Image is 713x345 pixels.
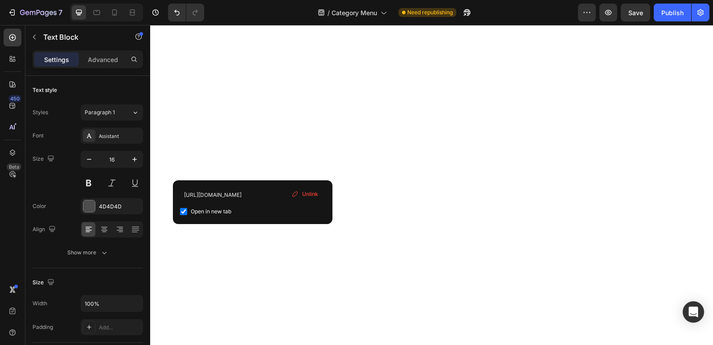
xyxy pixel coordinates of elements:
div: 4D4D4D [99,203,141,211]
input: Auto [81,295,143,312]
div: Color [33,202,46,210]
button: Paragraph 1 [81,104,143,121]
div: Padding [33,323,53,331]
input: Paste link here [180,187,325,202]
div: Open Intercom Messenger [683,301,704,323]
button: 7 [4,4,66,21]
span: Unlink [302,190,318,198]
div: Font [33,132,44,140]
button: Publish [654,4,691,21]
p: Advanced [88,55,118,64]
div: Assistant [99,132,141,140]
button: Show more [33,245,143,261]
div: Beta [7,163,21,170]
div: Align [33,224,57,236]
div: 450 [8,95,21,102]
div: Size [33,153,56,165]
p: 7 [58,7,62,18]
div: Size [33,277,56,289]
div: Publish [661,8,684,17]
span: Category Menu [332,8,377,17]
div: Show more [67,248,109,257]
span: Paragraph 1 [85,108,115,116]
p: Settings [44,55,69,64]
span: Save [628,9,643,17]
span: / [328,8,330,17]
div: Styles [33,108,48,116]
span: Need republishing [407,8,453,17]
iframe: Design area [150,25,713,345]
div: Width [33,299,47,308]
div: Undo/Redo [168,4,204,21]
p: Text Block [43,32,119,42]
div: Add... [99,324,141,332]
span: Open in new tab [191,206,231,217]
button: Save [621,4,650,21]
div: Text style [33,86,57,94]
